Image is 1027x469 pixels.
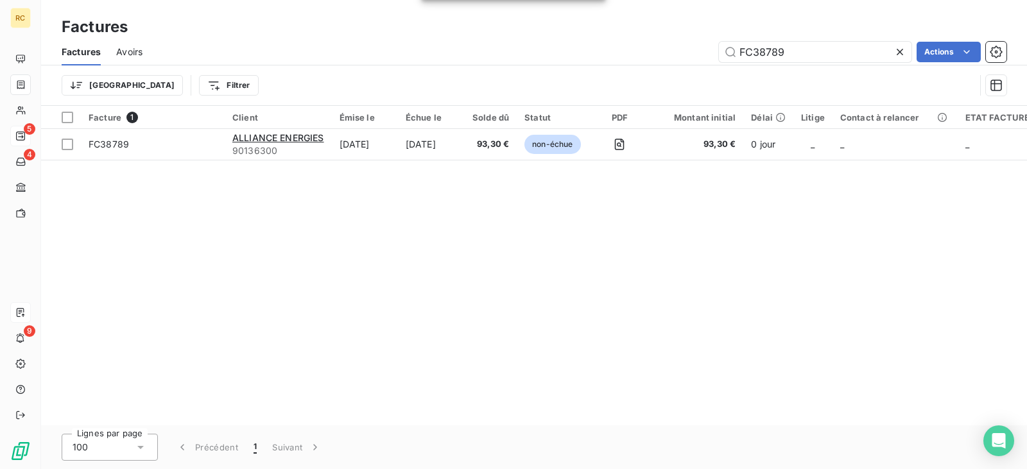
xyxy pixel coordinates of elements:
[232,132,324,143] span: ALLIANCE ENERGIES
[62,75,183,96] button: [GEOGRAPHIC_DATA]
[659,112,736,123] div: Montant initial
[524,135,580,154] span: non-échue
[126,112,138,123] span: 1
[811,139,815,149] span: _
[73,441,88,454] span: 100
[983,425,1014,456] div: Open Intercom Messenger
[840,112,950,123] div: Contact à relancer
[398,129,465,160] td: [DATE]
[199,75,258,96] button: Filtrer
[472,138,509,151] span: 93,30 €
[168,434,246,461] button: Précédent
[472,112,509,123] div: Solde dû
[406,112,457,123] div: Échue le
[719,42,911,62] input: Rechercher
[751,112,786,123] div: Délai
[62,15,128,38] h3: Factures
[332,129,398,160] td: [DATE]
[596,112,643,123] div: PDF
[62,46,101,58] span: Factures
[89,112,121,123] span: Facture
[116,46,142,58] span: Avoirs
[10,441,31,461] img: Logo LeanPay
[264,434,329,461] button: Suivant
[340,112,390,123] div: Émise le
[743,129,793,160] td: 0 jour
[24,149,35,160] span: 4
[254,441,257,454] span: 1
[89,139,129,149] span: FC38789
[801,112,825,123] div: Litige
[232,144,324,157] span: 90136300
[965,139,969,149] span: _
[24,325,35,337] span: 9
[232,112,324,123] div: Client
[917,42,981,62] button: Actions
[524,112,580,123] div: Statut
[840,139,844,149] span: _
[10,8,31,28] div: RC
[24,123,35,135] span: 5
[659,138,736,151] span: 93,30 €
[246,434,264,461] button: 1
